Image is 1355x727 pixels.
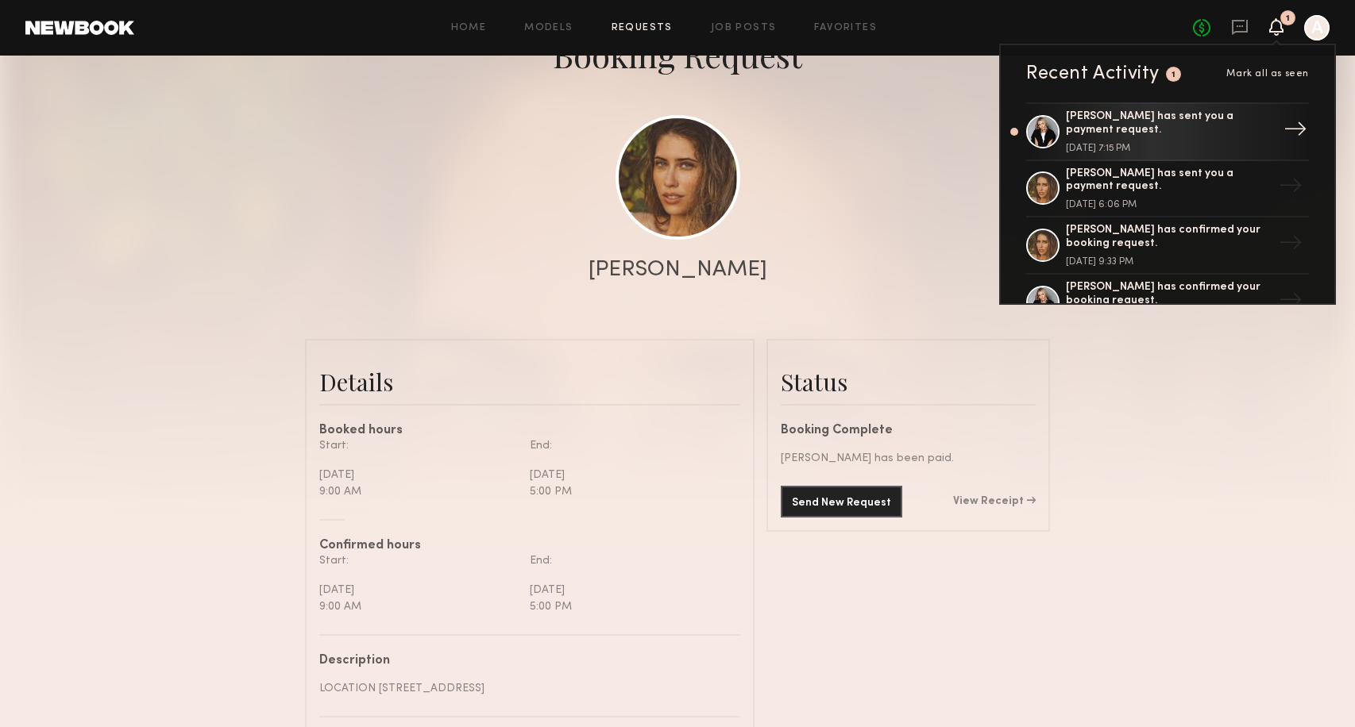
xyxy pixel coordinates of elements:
[530,582,728,598] div: [DATE]
[612,23,673,33] a: Requests
[1272,225,1309,266] div: →
[1026,275,1309,332] a: [PERSON_NAME] has confirmed your booking request.→
[319,552,518,569] div: Start:
[319,655,728,667] div: Description
[530,483,728,500] div: 5:00 PM
[814,23,877,33] a: Favorites
[1172,71,1176,79] div: 1
[1026,217,1309,275] a: [PERSON_NAME] has confirmed your booking request.[DATE] 9:33 PM→
[781,450,1036,467] div: [PERSON_NAME] has been paid.
[319,540,740,552] div: Confirmed hours
[781,425,1036,437] div: Booking Complete
[319,680,728,697] div: LOCATION [STREET_ADDRESS]
[781,486,902,517] button: Send New Request
[530,552,728,569] div: End:
[319,483,518,500] div: 9:00 AM
[319,437,518,454] div: Start:
[1066,200,1272,210] div: [DATE] 6:06 PM
[1026,161,1309,218] a: [PERSON_NAME] has sent you a payment request.[DATE] 6:06 PM→
[1066,257,1272,267] div: [DATE] 9:33 PM
[1277,111,1314,152] div: →
[1066,110,1272,137] div: [PERSON_NAME] has sent you a payment request.
[319,582,518,598] div: [DATE]
[1026,64,1160,83] div: Recent Activity
[1066,281,1272,308] div: [PERSON_NAME] has confirmed your booking request.
[711,23,777,33] a: Job Posts
[1226,69,1309,79] span: Mark all as seen
[1272,167,1309,209] div: →
[319,598,518,615] div: 9:00 AM
[953,496,1036,507] a: View Receipt
[1272,282,1309,323] div: →
[530,467,728,483] div: [DATE]
[524,23,573,33] a: Models
[1026,102,1309,161] a: [PERSON_NAME] has sent you a payment request.[DATE] 7:15 PM→
[1286,14,1290,23] div: 1
[781,366,1036,398] div: Status
[1304,15,1330,40] a: A
[1066,144,1272,153] div: [DATE] 7:15 PM
[530,437,728,454] div: End:
[1066,167,1272,194] div: [PERSON_NAME] has sent you a payment request.
[319,425,740,437] div: Booked hours
[319,467,518,483] div: [DATE]
[319,366,740,398] div: Details
[530,598,728,615] div: 5:00 PM
[589,259,767,281] div: [PERSON_NAME]
[1066,224,1272,251] div: [PERSON_NAME] has confirmed your booking request.
[451,23,487,33] a: Home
